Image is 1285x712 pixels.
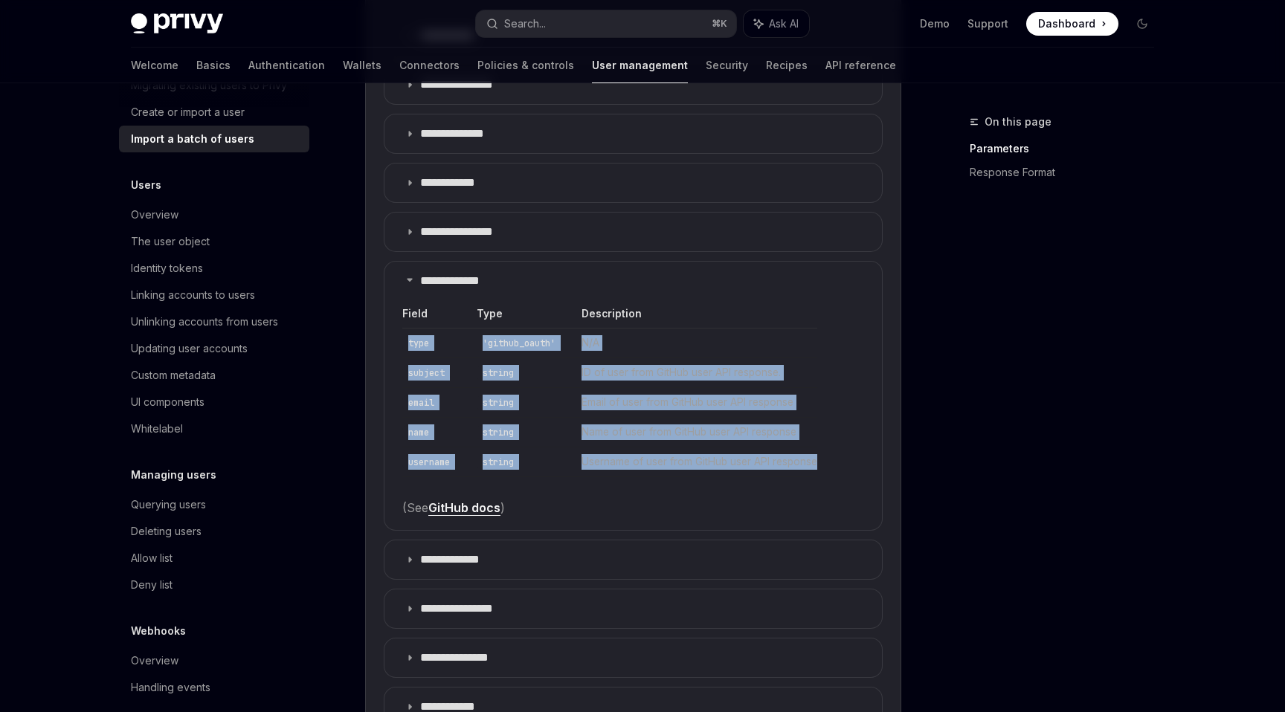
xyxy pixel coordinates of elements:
a: Wallets [343,48,381,83]
h5: Managing users [131,466,216,484]
a: Import a batch of users [119,126,309,152]
a: Welcome [131,48,178,83]
code: type [402,336,435,351]
a: Policies & controls [477,48,574,83]
a: Parameters [970,137,1166,161]
code: username [402,455,456,470]
div: Overview [131,652,178,670]
th: Field [402,306,466,329]
a: GitHub docs [428,500,500,516]
div: The user object [131,233,210,250]
a: Unlinking accounts from users [119,308,309,335]
a: Identity tokens [119,255,309,282]
div: Identity tokens [131,259,203,277]
a: Deleting users [119,518,309,545]
a: Authentication [248,48,325,83]
a: Deny list [119,572,309,598]
code: 'github_oauth' [477,336,561,351]
div: Allow list [131,549,173,567]
a: Security [706,48,748,83]
h5: Users [131,176,161,194]
div: UI components [131,393,204,411]
div: Import a batch of users [131,130,254,148]
td: Email of user from GitHub user API response [571,388,817,418]
th: Type [466,306,571,329]
div: Overview [131,206,178,224]
span: Ask AI [769,16,799,31]
a: Allow list [119,545,309,572]
span: Dashboard [1038,16,1095,31]
code: email [402,395,440,410]
td: N/A [571,329,817,358]
a: Linking accounts to users [119,282,309,308]
button: Toggle dark mode [1130,12,1154,36]
a: API reference [825,48,896,83]
a: Handling events [119,674,309,701]
a: UI components [119,389,309,415]
a: Overview [119,201,309,228]
a: Whitelabel [119,415,309,442]
div: Create or import a user [131,103,245,121]
th: Description [571,306,817,329]
a: Querying users [119,491,309,518]
img: dark logo [131,13,223,34]
button: Ask AI [744,10,809,37]
span: On this page [985,113,1051,131]
a: Demo [920,16,950,31]
div: Custom metadata [131,366,216,384]
code: string [477,425,520,440]
div: Querying users [131,496,206,514]
a: Custom metadata [119,362,309,389]
a: Overview [119,647,309,674]
a: Response Format [970,161,1166,184]
div: Search... [504,15,546,33]
button: Search...⌘K [476,10,736,37]
a: Connectors [399,48,460,83]
code: string [477,455,520,470]
a: Create or import a user [119,99,309,126]
code: subject [402,366,451,381]
td: Name of user from GitHub user API response [571,417,817,447]
details: **** **** ***FieldTypeDescriptiontype'github_oauth'N/AsubjectstringID of user from GitHub user AP... [384,261,883,531]
div: Whitelabel [131,420,183,438]
span: ⌘ K [712,18,727,30]
div: Linking accounts to users [131,286,255,304]
code: name [402,425,435,440]
div: Updating user accounts [131,340,248,357]
span: (See ) [402,497,864,518]
code: string [477,395,520,410]
div: Deny list [131,576,173,594]
a: Support [967,16,1008,31]
a: User management [592,48,688,83]
a: Updating user accounts [119,335,309,362]
a: The user object [119,228,309,255]
div: Handling events [131,679,210,696]
a: Basics [196,48,231,83]
a: Dashboard [1026,12,1118,36]
div: Deleting users [131,522,202,540]
div: Unlinking accounts from users [131,313,278,331]
code: string [477,366,520,381]
td: ID of user from GitHub user API response. [571,358,817,388]
td: Username of user from GitHub user API response [571,447,817,476]
a: Recipes [766,48,808,83]
h5: Webhooks [131,622,186,640]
